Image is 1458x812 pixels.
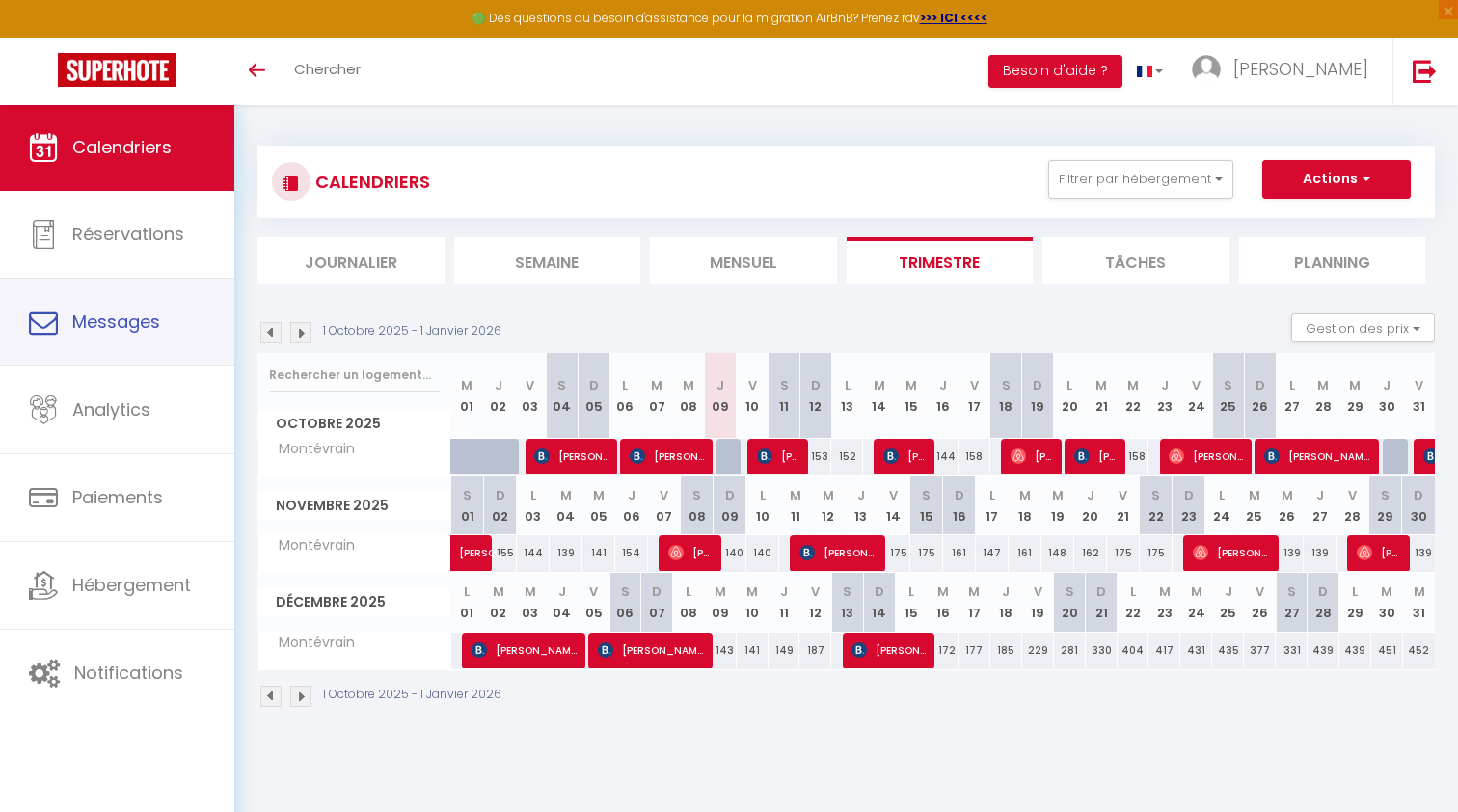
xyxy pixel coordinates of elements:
[496,486,505,504] abbr: D
[716,376,724,394] abbr: J
[1348,486,1357,504] abbr: V
[943,476,976,535] th: 16
[1086,353,1118,439] th: 21
[593,486,605,504] abbr: M
[748,376,757,394] abbr: V
[58,53,176,87] img: Super Booking
[686,582,691,601] abbr: L
[1173,476,1205,535] th: 23
[990,573,1022,632] th: 18
[790,486,801,504] abbr: M
[1403,573,1435,632] th: 31
[1276,633,1308,668] div: 331
[1191,582,1202,601] abbr: M
[1066,582,1074,601] abbr: S
[589,582,598,601] abbr: V
[863,353,895,439] th: 14
[589,376,599,394] abbr: D
[746,582,758,601] abbr: M
[1308,353,1339,439] th: 28
[514,573,546,632] th: 03
[534,438,608,474] span: [PERSON_NAME]
[920,10,987,26] a: >>> ICI <<<<
[650,237,837,284] li: Mensuel
[72,573,191,597] span: Hébergement
[1180,573,1212,632] th: 24
[1415,376,1423,394] abbr: V
[1371,633,1403,668] div: 451
[517,476,550,535] th: 03
[737,353,769,439] th: 10
[1339,353,1371,439] th: 29
[1130,582,1136,601] abbr: L
[1233,57,1368,81] span: [PERSON_NAME]
[1074,476,1107,535] th: 20
[988,55,1122,88] button: Besoin d'aide ?
[905,376,917,394] abbr: M
[958,633,990,668] div: 177
[1304,476,1336,535] th: 27
[927,633,958,668] div: 172
[1304,535,1336,571] div: 139
[1140,535,1173,571] div: 175
[780,376,789,394] abbr: S
[459,525,503,561] span: [PERSON_NAME]
[1383,376,1390,394] abbr: J
[1402,535,1435,571] div: 139
[598,632,704,668] span: [PERSON_NAME]
[1033,376,1042,394] abbr: D
[1212,353,1244,439] th: 25
[927,573,958,632] th: 16
[955,486,964,504] abbr: D
[799,633,831,668] div: 187
[845,376,850,394] abbr: L
[875,582,884,601] abbr: D
[525,582,536,601] abbr: M
[1180,633,1212,668] div: 431
[1212,633,1244,668] div: 435
[1336,476,1369,535] th: 28
[1074,438,1117,474] span: [PERSON_NAME]
[769,633,800,668] div: 149
[1339,573,1371,632] th: 29
[1238,476,1271,535] th: 25
[258,588,450,616] span: Décembre 2025
[908,582,914,601] abbr: L
[630,438,704,474] span: [PERSON_NAME]
[990,633,1022,668] div: 185
[1402,476,1435,535] th: 30
[550,476,582,535] th: 04
[464,582,470,601] abbr: L
[927,353,958,439] th: 16
[990,353,1022,439] th: 18
[1034,582,1042,601] abbr: V
[261,633,360,654] span: Montévrain
[692,486,701,504] abbr: S
[922,486,931,504] abbr: S
[323,322,501,340] p: 1 Octobre 2025 - 1 Janvier 2026
[799,573,831,632] th: 12
[495,376,502,394] abbr: J
[578,573,609,632] th: 05
[1184,486,1194,504] abbr: D
[1002,376,1011,394] abbr: S
[1262,160,1411,199] button: Actions
[1371,573,1403,632] th: 30
[1096,582,1106,601] abbr: D
[779,476,812,535] th: 11
[831,353,863,439] th: 13
[1041,476,1074,535] th: 19
[609,353,641,439] th: 06
[582,476,615,535] th: 05
[514,353,546,439] th: 03
[1054,353,1086,439] th: 20
[968,582,980,601] abbr: M
[1118,439,1149,474] div: 158
[910,476,943,535] th: 15
[1052,486,1064,504] abbr: M
[958,573,990,632] th: 17
[769,573,800,632] th: 11
[1308,633,1339,668] div: 439
[937,582,949,601] abbr: M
